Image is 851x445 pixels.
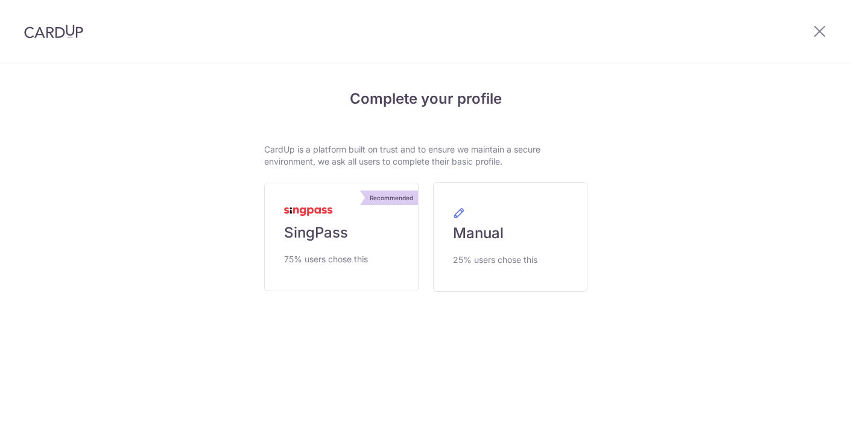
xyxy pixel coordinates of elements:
[264,183,419,291] a: Recommended SingPass 75% users chose this
[264,144,587,168] p: CardUp is a platform built on trust and to ensure we maintain a secure environment, we ask all us...
[365,191,418,205] div: Recommended
[264,88,587,110] h4: Complete your profile
[284,207,332,216] img: MyInfoLogo
[453,253,537,267] span: 25% users chose this
[433,182,587,292] a: Manual 25% users chose this
[284,252,368,267] span: 75% users chose this
[284,223,348,242] span: SingPass
[24,24,83,39] img: CardUp
[453,224,504,243] span: Manual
